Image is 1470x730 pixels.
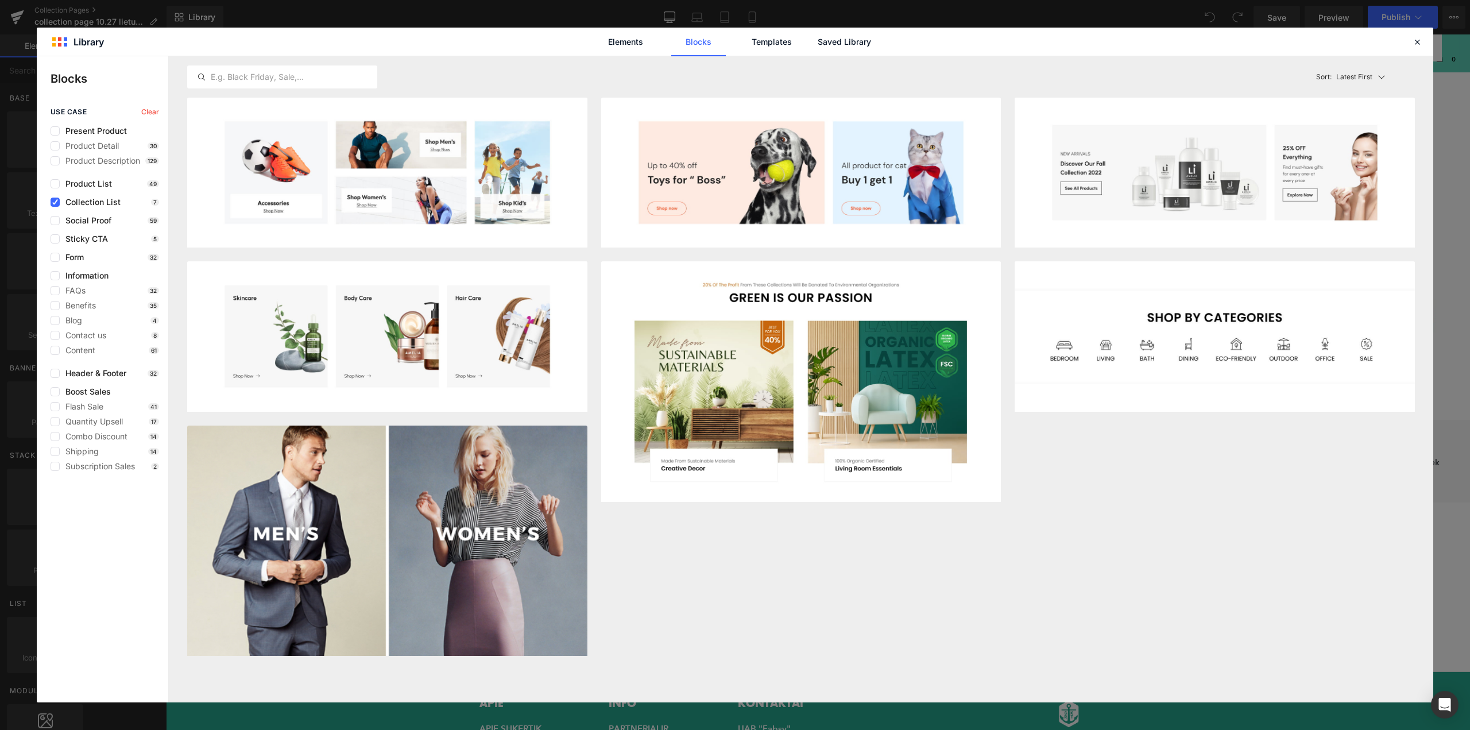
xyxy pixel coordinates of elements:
[148,433,159,440] p: 14
[51,70,168,87] p: Blocks
[148,254,159,261] p: 32
[1431,691,1459,719] div: Open Intercom Messenger
[1015,98,1415,248] img: image
[314,689,376,700] a: APIE SHKERTIK
[60,198,121,207] span: Collection List
[60,316,82,325] span: Blog
[601,98,1001,248] img: image
[187,98,587,248] img: image
[60,179,112,188] span: Product List
[60,286,86,295] span: FAQs
[60,234,108,244] span: Sticky CTA
[744,28,799,56] a: Templates
[148,370,159,377] p: 32
[188,70,377,84] input: E.g. Black Friday, Sale,...
[657,553,760,575] a: Add Single Section
[149,347,159,354] p: 61
[150,317,159,324] p: 4
[60,141,119,150] span: Product Detail
[1015,261,1415,411] img: image
[60,156,140,165] span: Product Description
[817,28,872,56] a: Saved Library
[60,432,127,441] span: Combo Discount
[151,463,159,470] p: 2
[148,142,159,149] p: 30
[122,408,272,422] b: GARANTIJA VISAM GYVENIMUI
[148,287,159,294] p: 32
[601,261,1001,501] img: image
[60,253,84,262] span: Form
[551,422,861,445] p: Išdirbta iki tobulybės. Iš pirmo žvilgsnio paprasta, tačiau itin sudėtinga. Pagaminta [GEOGRAPHIC...
[187,426,587,656] img: image
[149,418,159,425] p: 17
[187,261,587,411] img: image
[326,585,978,593] p: or Drag & Drop elements from left sidebar
[60,216,111,225] span: Social Proof
[60,462,135,471] span: Subscription Sales
[980,423,1290,445] p: Tiek vyram, tiek moterim. Mažiem ir dideliem. Shkertik tinka kiekvienam. Tiek skubantiems, tiek v...
[145,157,159,164] p: 129
[60,447,99,456] span: Shipping
[671,28,726,56] a: Blocks
[60,331,106,340] span: Contact us
[60,126,127,136] span: Present Product
[151,332,159,339] p: 8
[1312,56,1415,98] button: Latest FirstSort:Latest First
[141,108,159,116] span: Clear
[148,403,159,410] p: 41
[60,417,123,426] span: Quantity Upsell
[147,180,159,187] p: 49
[1316,73,1332,81] span: Sort:
[60,402,103,411] span: Flash Sale
[60,387,111,396] span: Boost Sales
[148,302,159,309] p: 35
[980,408,1116,423] b: REGULIUOJAMA IR UNISEX
[551,408,655,422] b: 100% RANKŲ DARBO
[443,689,507,713] a: PARTNERIAI IR PARDUOTUVĖS
[148,217,159,224] p: 59
[60,346,95,355] span: Content
[122,422,432,445] div: Pagaminta būti su tavimi visą gyvenimą. Naudojame aukščiausios kokybės medžiagas.
[60,369,126,378] span: Header & Footer
[148,448,159,455] p: 14
[598,28,653,56] a: Elements
[60,301,96,310] span: Benefits
[1336,72,1372,82] p: Latest First
[572,687,690,701] p: UAB "Fabsy"
[544,553,648,575] a: Explore Blocks
[60,271,109,280] span: Information
[151,235,159,242] p: 5
[51,108,87,116] span: use case
[151,199,159,206] p: 7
